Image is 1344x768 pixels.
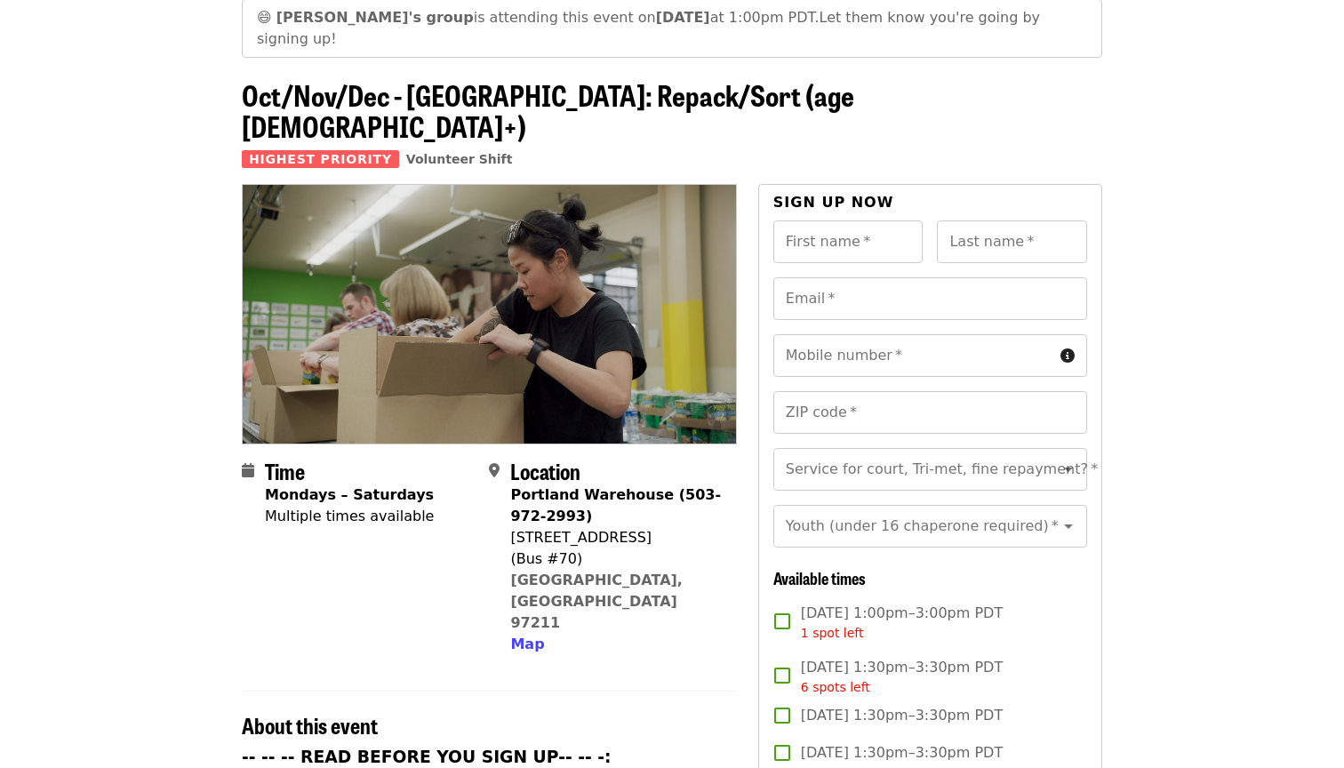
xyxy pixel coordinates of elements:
[1060,348,1075,364] i: circle-info icon
[489,462,500,479] i: map-marker-alt icon
[510,527,722,548] div: [STREET_ADDRESS]
[773,277,1087,320] input: Email
[265,455,305,486] span: Time
[801,603,1003,643] span: [DATE] 1:00pm–3:00pm PDT
[773,334,1053,377] input: Mobile number
[801,705,1003,726] span: [DATE] 1:30pm–3:30pm PDT
[773,220,924,263] input: First name
[242,709,378,740] span: About this event
[1056,514,1081,539] button: Open
[242,74,854,147] span: Oct/Nov/Dec - [GEOGRAPHIC_DATA]: Repack/Sort (age [DEMOGRAPHIC_DATA]+)
[276,9,474,26] strong: [PERSON_NAME]'s group
[510,486,721,524] strong: Portland Warehouse (503-972-2993)
[510,636,544,652] span: Map
[510,548,722,570] div: (Bus #70)
[773,391,1087,434] input: ZIP code
[510,572,683,631] a: [GEOGRAPHIC_DATA], [GEOGRAPHIC_DATA] 97211
[257,9,272,26] span: grinning face emoji
[1056,457,1081,482] button: Open
[265,506,434,527] div: Multiple times available
[510,634,544,655] button: Map
[801,657,1003,697] span: [DATE] 1:30pm–3:30pm PDT
[243,185,736,443] img: Oct/Nov/Dec - Portland: Repack/Sort (age 8+) organized by Oregon Food Bank
[242,748,612,766] strong: -- -- -- READ BEFORE YOU SIGN UP-- -- -:
[801,742,1003,764] span: [DATE] 1:30pm–3:30pm PDT
[510,455,580,486] span: Location
[406,152,513,166] a: Volunteer Shift
[656,9,710,26] strong: [DATE]
[937,220,1087,263] input: Last name
[773,194,894,211] span: Sign up now
[242,462,254,479] i: calendar icon
[801,680,870,694] span: 6 spots left
[242,150,399,168] span: Highest Priority
[276,9,820,26] span: is attending this event on at 1:00pm PDT.
[265,486,434,503] strong: Mondays – Saturdays
[773,566,866,589] span: Available times
[801,626,864,640] span: 1 spot left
